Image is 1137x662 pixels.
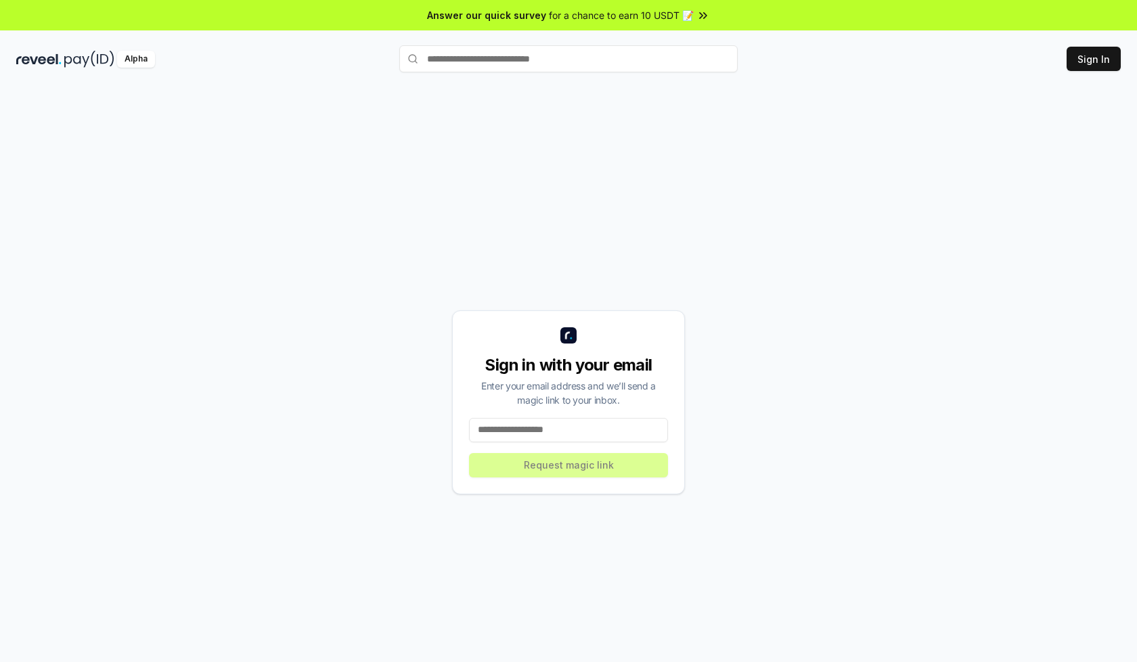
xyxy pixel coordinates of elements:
[427,8,546,22] span: Answer our quick survey
[469,354,668,376] div: Sign in with your email
[560,327,577,344] img: logo_small
[1067,47,1121,71] button: Sign In
[117,51,155,68] div: Alpha
[549,8,694,22] span: for a chance to earn 10 USDT 📝
[64,51,114,68] img: pay_id
[469,379,668,407] div: Enter your email address and we’ll send a magic link to your inbox.
[16,51,62,68] img: reveel_dark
